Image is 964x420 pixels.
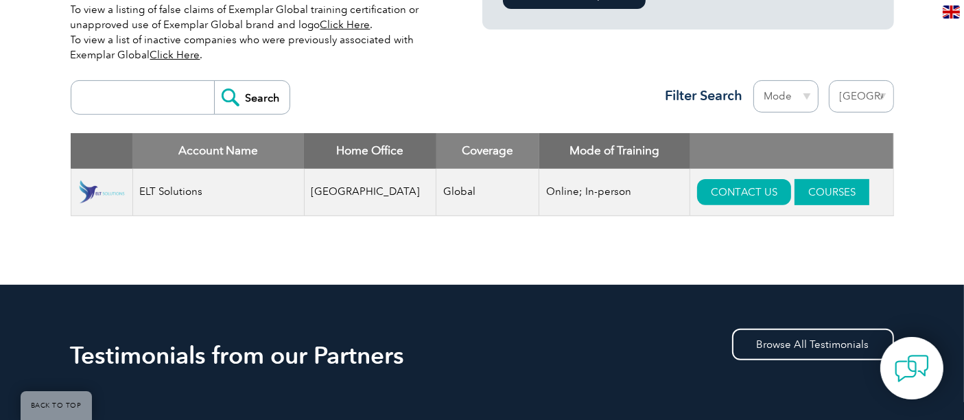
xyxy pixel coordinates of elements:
[132,133,304,169] th: Account Name: activate to sort column descending
[895,351,929,386] img: contact-chat.png
[78,179,126,205] img: 4b7ea962-c061-ee11-8def-000d3ae1a86f-logo.png
[539,169,690,216] td: Online; In-person
[732,329,894,360] a: Browse All Testimonials
[436,133,539,169] th: Coverage: activate to sort column ascending
[697,179,791,205] a: CONTACT US
[657,87,743,104] h3: Filter Search
[795,179,869,205] a: COURSES
[943,5,960,19] img: en
[304,169,436,216] td: [GEOGRAPHIC_DATA]
[21,391,92,420] a: BACK TO TOP
[132,169,304,216] td: ELT Solutions
[320,19,371,31] a: Click Here
[71,345,894,366] h2: Testimonials from our Partners
[71,2,441,62] p: To view a listing of false claims of Exemplar Global training certification or unapproved use of ...
[150,49,200,61] a: Click Here
[690,133,893,169] th: : activate to sort column ascending
[304,133,436,169] th: Home Office: activate to sort column ascending
[539,133,690,169] th: Mode of Training: activate to sort column ascending
[436,169,539,216] td: Global
[214,81,290,114] input: Search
